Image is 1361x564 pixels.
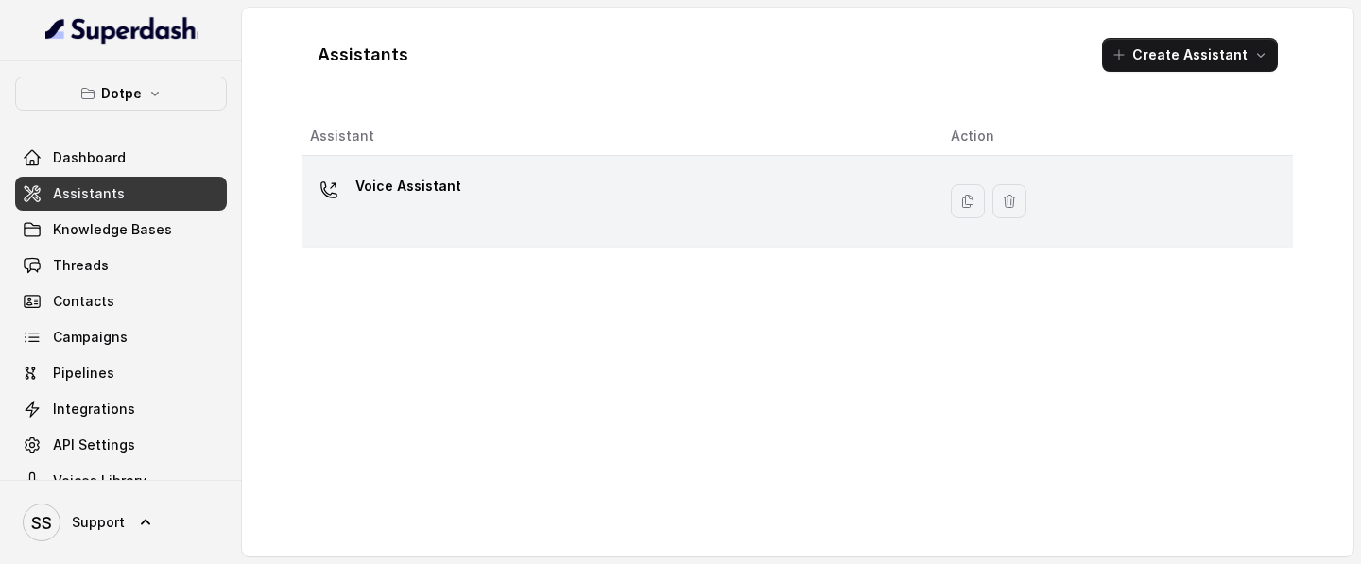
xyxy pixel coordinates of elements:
[53,184,125,203] span: Assistants
[15,356,227,390] a: Pipelines
[15,141,227,175] a: Dashboard
[53,364,114,383] span: Pipelines
[31,513,52,533] text: SS
[53,256,109,275] span: Threads
[53,328,128,347] span: Campaigns
[318,40,408,70] h1: Assistants
[936,117,1293,156] th: Action
[15,464,227,498] a: Voices Library
[15,392,227,426] a: Integrations
[101,82,142,105] p: Dotpe
[1102,38,1278,72] button: Create Assistant
[302,117,936,156] th: Assistant
[15,177,227,211] a: Assistants
[72,513,125,532] span: Support
[15,284,227,318] a: Contacts
[53,220,172,239] span: Knowledge Bases
[53,436,135,454] span: API Settings
[53,471,146,490] span: Voices Library
[53,292,114,311] span: Contacts
[15,248,227,282] a: Threads
[53,400,135,419] span: Integrations
[15,428,227,462] a: API Settings
[45,15,198,45] img: light.svg
[53,148,126,167] span: Dashboard
[15,213,227,247] a: Knowledge Bases
[15,496,227,549] a: Support
[355,171,461,201] p: Voice Assistant
[15,320,227,354] a: Campaigns
[15,77,227,111] button: Dotpe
